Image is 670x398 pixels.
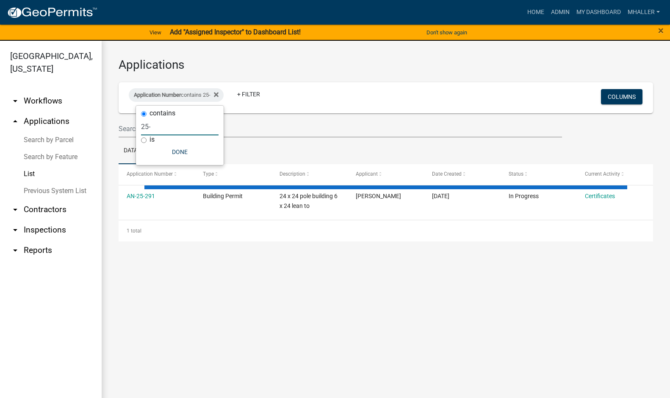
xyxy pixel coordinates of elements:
span: 24 x 24 pole building 6 x 24 lean to [280,193,338,209]
datatable-header-cell: Type [195,164,271,185]
datatable-header-cell: Applicant [348,164,424,185]
a: Home [524,4,548,20]
span: Status [509,171,523,177]
i: arrow_drop_up [10,116,20,126]
datatable-header-cell: Status [500,164,576,185]
label: is [150,136,155,143]
a: Certificates [585,193,615,199]
span: Building Permit [203,193,243,199]
label: contains [150,110,175,117]
a: AN-25-291 [127,193,155,199]
datatable-header-cell: Application Number [119,164,195,185]
span: Date Created [432,171,462,177]
a: Admin [548,4,573,20]
a: View [146,25,165,39]
span: 03/17/2025 [432,193,449,199]
a: + Filter [230,87,267,102]
h3: Applications [119,58,653,72]
a: mhaller [624,4,663,20]
button: Columns [601,89,642,104]
i: arrow_drop_down [10,205,20,215]
div: 1 total [119,220,653,241]
input: Search for applications [119,120,562,137]
span: Current Activity [585,171,620,177]
i: arrow_drop_down [10,245,20,255]
i: arrow_drop_down [10,96,20,106]
span: Applicant [356,171,378,177]
i: arrow_drop_down [10,225,20,235]
a: Data [119,137,143,165]
datatable-header-cell: Description [271,164,348,185]
span: Type [203,171,214,177]
div: contains 25- [129,88,224,102]
button: Don't show again [423,25,471,39]
span: × [658,25,664,36]
strong: Add "Assigned Inspector" to Dashboard List! [170,28,301,36]
span: Application Number [127,171,173,177]
span: Description [280,171,305,177]
span: In Progress [509,193,539,199]
button: Done [141,144,219,160]
span: Application Number [134,92,181,98]
button: Close [658,25,664,36]
a: My Dashboard [573,4,624,20]
datatable-header-cell: Date Created [424,164,500,185]
datatable-header-cell: Current Activity [577,164,653,185]
span: Tami Evans [356,193,401,199]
